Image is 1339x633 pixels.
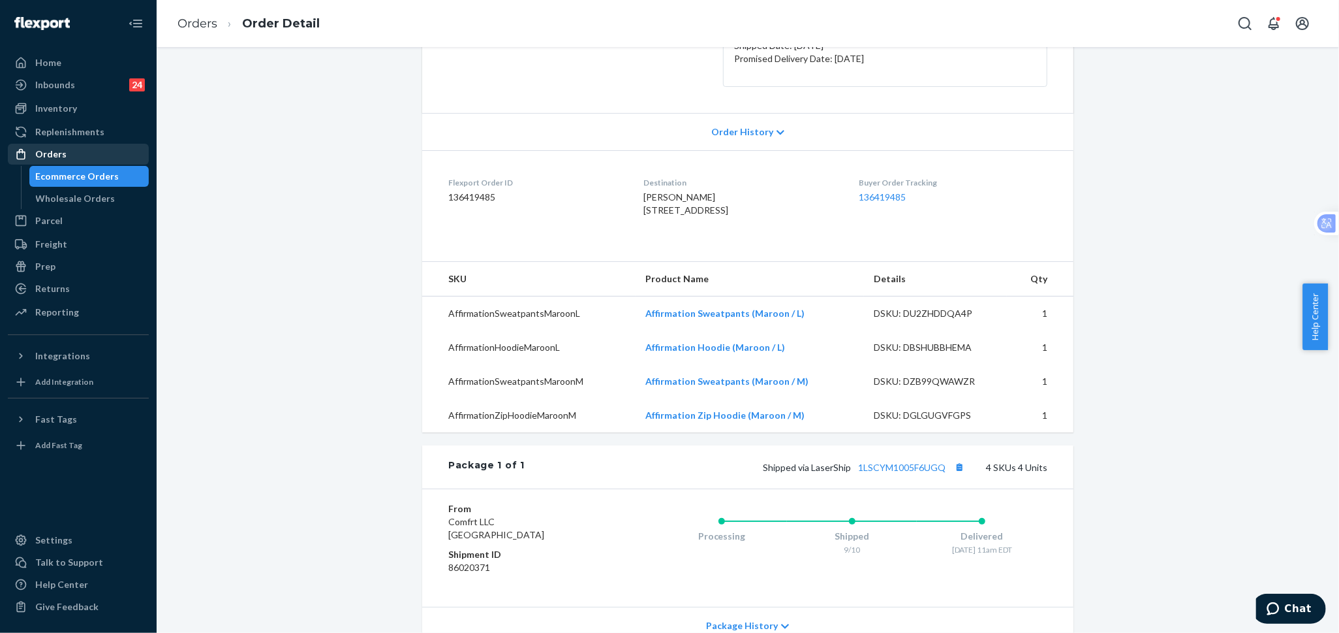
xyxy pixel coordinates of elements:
[35,102,77,115] div: Inventory
[8,302,149,323] a: Reporting
[448,177,623,188] dt: Flexport Order ID
[422,296,636,331] td: AffirmationSweatpantsMaroonL
[8,234,149,255] a: Freight
[35,125,104,138] div: Replenishments
[763,462,968,473] span: Shipped via LaserShip
[646,410,805,421] a: Affirmation Zip Hoodie (Maroon / M)
[422,398,636,432] td: AffirmationZipHoodieMaroonM
[859,191,906,203] a: 136419485
[242,16,320,31] a: Order Detail
[35,56,61,69] div: Home
[874,307,997,320] div: DSKU: DU2ZHDDQA4P
[448,516,544,540] span: Comfrt LLC [GEOGRAPHIC_DATA]
[35,306,79,319] div: Reporting
[1007,398,1073,432] td: 1
[8,278,149,299] a: Returns
[123,10,149,37] button: Close Navigation
[448,561,604,574] dd: 86020371
[8,346,149,366] button: Integrations
[35,440,82,451] div: Add Fast Tag
[874,341,997,354] div: DSKU: DBSHUBBHEMA
[1007,262,1073,297] th: Qty
[448,548,604,561] dt: Shipment ID
[29,166,149,187] a: Ecommerce Orders
[8,256,149,277] a: Prep
[35,282,70,295] div: Returns
[874,375,997,388] div: DSKU: DZB99QWAWZR
[1261,10,1287,37] button: Open notifications
[1232,10,1258,37] button: Open Search Box
[646,342,786,353] a: Affirmation Hoodie (Maroon / L)
[35,376,93,387] div: Add Integration
[129,78,145,91] div: 24
[35,260,55,273] div: Prep
[35,556,103,569] div: Talk to Support
[859,177,1047,188] dt: Buyer Order Tracking
[643,177,838,188] dt: Destination
[864,262,1008,297] th: Details
[1289,10,1316,37] button: Open account menu
[1007,365,1073,398] td: 1
[525,459,1047,476] div: 4 SKUs 4 Units
[8,530,149,551] a: Settings
[8,74,149,95] a: Inbounds24
[8,409,149,430] button: Fast Tags
[422,331,636,365] td: AffirmationHoodieMaroonL
[448,191,623,204] dd: 136419485
[422,262,636,297] th: SKU
[1256,594,1326,626] iframe: Opens a widget where you can chat to one of our agents
[1007,296,1073,331] td: 1
[422,365,636,398] td: AffirmationSweatpantsMaroonM
[858,462,946,473] a: 1LSCYM1005F6UGQ
[35,349,90,363] div: Integrations
[8,574,149,595] a: Help Center
[8,52,149,73] a: Home
[36,170,119,183] div: Ecommerce Orders
[35,578,88,591] div: Help Center
[8,435,149,456] a: Add Fast Tag
[711,125,773,138] span: Order History
[8,552,149,573] button: Talk to Support
[636,262,864,297] th: Product Name
[8,210,149,231] a: Parcel
[951,459,968,476] button: Copy tracking number
[35,600,99,613] div: Give Feedback
[35,78,75,91] div: Inbounds
[8,372,149,393] a: Add Integration
[35,413,77,426] div: Fast Tags
[1007,331,1073,365] td: 1
[8,596,149,617] button: Give Feedback
[706,619,778,632] span: Package History
[448,502,604,515] dt: From
[35,534,72,547] div: Settings
[1302,284,1328,350] button: Help Center
[917,530,1047,543] div: Delivered
[35,148,67,161] div: Orders
[36,192,115,205] div: Wholesale Orders
[646,308,805,319] a: Affirmation Sweatpants (Maroon / L)
[29,188,149,209] a: Wholesale Orders
[8,144,149,165] a: Orders
[35,214,63,227] div: Parcel
[14,17,70,30] img: Flexport logo
[646,376,809,387] a: Affirmation Sweatpants (Maroon / M)
[177,16,217,31] a: Orders
[8,98,149,119] a: Inventory
[787,544,917,555] div: 9/10
[874,409,997,422] div: DSKU: DGLGUGVFGPS
[643,191,728,216] span: [PERSON_NAME] [STREET_ADDRESS]
[787,530,917,543] div: Shipped
[448,459,525,476] div: Package 1 of 1
[35,238,67,251] div: Freight
[656,530,787,543] div: Processing
[734,52,1036,65] p: Promised Delivery Date: [DATE]
[167,5,330,43] ol: breadcrumbs
[8,122,149,142] a: Replenishments
[917,544,1047,555] div: [DATE] 11am EDT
